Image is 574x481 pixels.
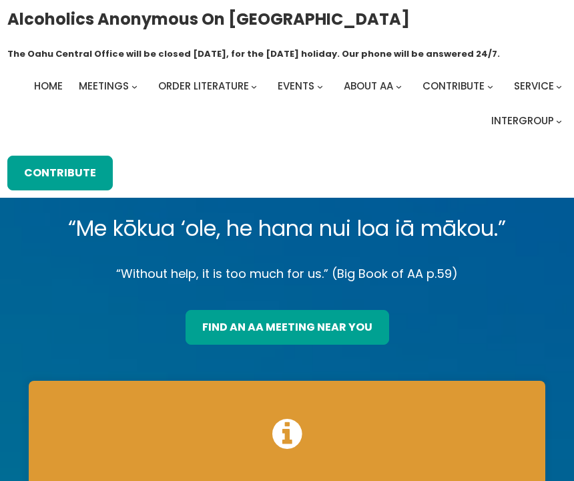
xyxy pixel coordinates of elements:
a: Events [278,77,314,96]
a: Intergroup [491,112,554,130]
button: Meetings submenu [131,84,137,90]
a: Contribute [422,77,485,96]
button: Intergroup submenu [556,118,562,124]
button: Events submenu [317,84,323,90]
span: Contribute [422,79,485,93]
span: About AA [344,79,393,93]
p: “Me kōkua ‘ole, he hana nui loa iā mākou.” [29,210,545,247]
button: Order Literature submenu [251,84,257,90]
a: Service [514,77,554,96]
span: Service [514,79,554,93]
a: Home [34,77,63,96]
a: Alcoholics Anonymous on [GEOGRAPHIC_DATA] [7,5,410,33]
a: Meetings [79,77,129,96]
a: Contribute [7,156,113,190]
span: Order Literature [158,79,249,93]
button: About AA submenu [396,84,402,90]
h1: The Oahu Central Office will be closed [DATE], for the [DATE] holiday. Our phone will be answered... [7,47,500,61]
a: About AA [344,77,393,96]
span: Home [34,79,63,93]
span: Events [278,79,314,93]
button: Contribute submenu [487,84,493,90]
nav: Intergroup [7,77,567,130]
span: Meetings [79,79,129,93]
button: Service submenu [556,84,562,90]
a: find an aa meeting near you [186,310,389,345]
span: Intergroup [491,114,554,128]
p: “Without help, it is too much for us.” (Big Book of AA p.59) [29,263,545,285]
